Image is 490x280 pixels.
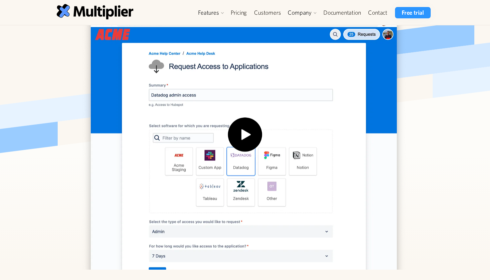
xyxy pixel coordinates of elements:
[198,9,219,17] div: Features
[320,7,364,18] a: Documentation
[395,7,431,18] a: Free trial
[364,7,391,18] a: Contact
[288,9,312,17] div: Company
[72,8,418,270] a: open lightbox
[227,7,251,18] a: Pricing
[284,7,320,18] div: Company
[195,7,227,18] div: Features
[224,117,266,160] img: Play icon
[250,7,284,18] a: Customers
